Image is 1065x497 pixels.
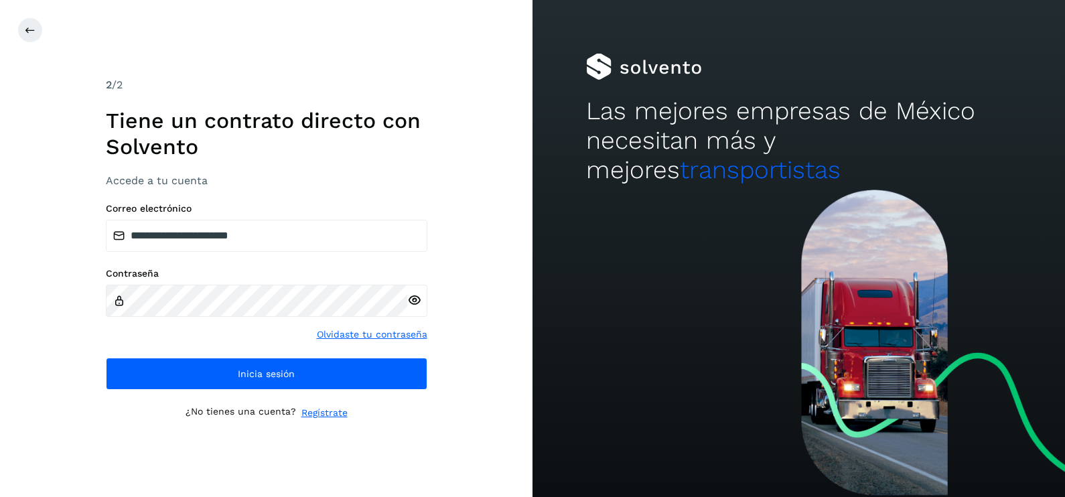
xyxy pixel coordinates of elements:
h3: Accede a tu cuenta [106,174,427,187]
h2: Las mejores empresas de México necesitan más y mejores [586,96,1012,186]
span: Inicia sesión [238,369,295,378]
a: Olvidaste tu contraseña [317,328,427,342]
div: /2 [106,77,427,93]
p: ¿No tienes una cuenta? [186,406,296,420]
button: Inicia sesión [106,358,427,390]
h1: Tiene un contrato directo con Solvento [106,108,427,159]
span: transportistas [680,155,841,184]
a: Regístrate [301,406,348,420]
span: 2 [106,78,112,91]
label: Correo electrónico [106,203,427,214]
label: Contraseña [106,268,427,279]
